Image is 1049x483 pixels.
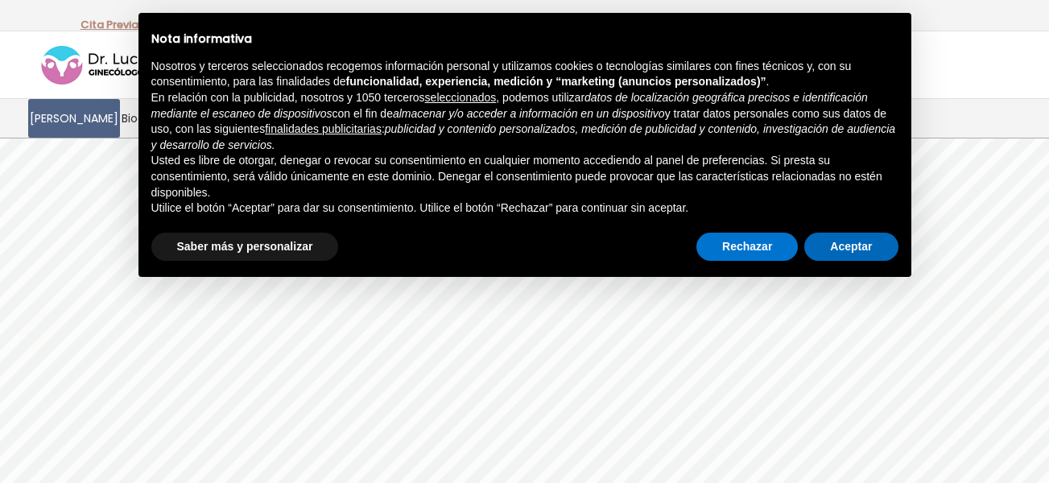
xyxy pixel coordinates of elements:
p: Nosotros y terceros seleccionados recogemos información personal y utilizamos cookies o tecnologí... [151,59,898,90]
p: Usted es libre de otorgar, denegar o revocar su consentimiento en cualquier momento accediendo al... [151,153,898,200]
a: Cita Previa [81,17,138,32]
button: finalidades publicitarias [265,122,382,138]
em: publicidad y contenido personalizados, medición de publicidad y contenido, investigación de audie... [151,122,896,151]
p: - [81,14,144,35]
em: almacenar y/o acceder a información en un dispositivo [393,107,665,120]
span: [PERSON_NAME] [30,109,118,128]
a: Biografía [120,99,173,138]
span: Biografía [122,109,171,128]
strong: funcionalidad, experiencia, medición y “marketing (anuncios personalizados)” [346,75,766,88]
button: Aceptar [804,233,898,262]
button: seleccionados [425,90,497,106]
p: Utilice el botón “Aceptar” para dar su consentimiento. Utilice el botón “Rechazar” para continuar... [151,200,898,217]
button: Rechazar [696,233,798,262]
p: En relación con la publicidad, nosotros y 1050 terceros , podemos utilizar con el fin de y tratar... [151,90,898,153]
button: Saber más y personalizar [151,233,339,262]
a: [PERSON_NAME] [28,99,120,138]
em: datos de localización geográfica precisos e identificación mediante el escaneo de dispositivos [151,91,868,120]
h2: Nota informativa [151,32,898,46]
